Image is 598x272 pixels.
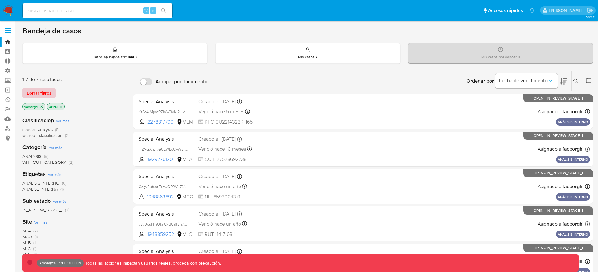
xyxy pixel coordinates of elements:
span: Accesos rápidos [488,7,523,14]
p: Ambiente: PRODUCCIÓN [39,262,81,264]
input: Buscar usuario o caso... [23,7,172,15]
a: Notificaciones [529,8,534,13]
span: ⌥ [144,7,149,13]
p: facundoagustin.borghi@mercadolibre.com [549,7,585,13]
a: Salir [587,7,593,14]
span: s [152,7,154,13]
p: Todas las acciones impactan usuarios reales, proceda con precaución. [84,260,221,266]
button: search-icon [157,6,170,15]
